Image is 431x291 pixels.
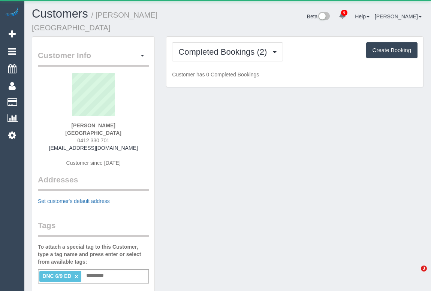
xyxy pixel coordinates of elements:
legend: Customer Info [38,50,149,67]
a: [EMAIL_ADDRESS][DOMAIN_NAME] [49,145,138,151]
span: 0412 330 701 [77,137,109,143]
img: New interface [317,12,330,22]
a: Help [355,13,370,19]
strong: [PERSON_NAME] [GEOGRAPHIC_DATA] [65,122,121,136]
span: 6 [341,10,347,16]
a: × [75,273,78,280]
a: Beta [307,13,330,19]
span: 3 [421,266,427,272]
span: Customer since [DATE] [66,160,121,166]
img: Automaid Logo [4,7,19,18]
a: [PERSON_NAME] [375,13,422,19]
span: DNC 6/9 ED [42,273,71,279]
label: To attach a special tag to this Customer, type a tag name and press enter or select from availabl... [38,243,149,266]
small: / [PERSON_NAME] [GEOGRAPHIC_DATA] [32,11,157,32]
a: 6 [335,7,350,24]
a: Set customer's default address [38,198,110,204]
span: Completed Bookings (2) [178,47,271,57]
button: Completed Bookings (2) [172,42,283,61]
button: Create Booking [366,42,418,58]
a: Customers [32,7,88,20]
p: Customer has 0 Completed Bookings [172,71,418,78]
legend: Tags [38,220,149,237]
iframe: Intercom live chat [406,266,424,284]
